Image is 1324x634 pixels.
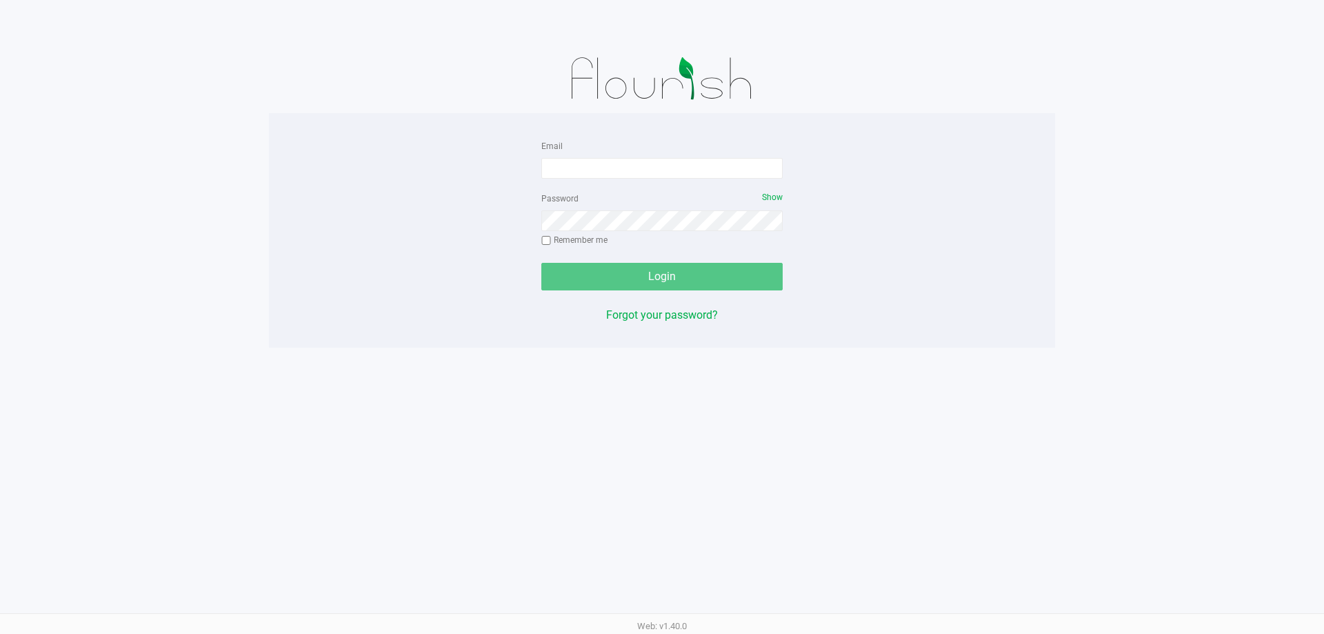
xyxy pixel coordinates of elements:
label: Email [541,140,563,152]
input: Remember me [541,236,551,246]
span: Show [762,192,783,202]
button: Forgot your password? [606,307,718,324]
span: Web: v1.40.0 [637,621,687,631]
label: Password [541,192,579,205]
label: Remember me [541,234,608,246]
